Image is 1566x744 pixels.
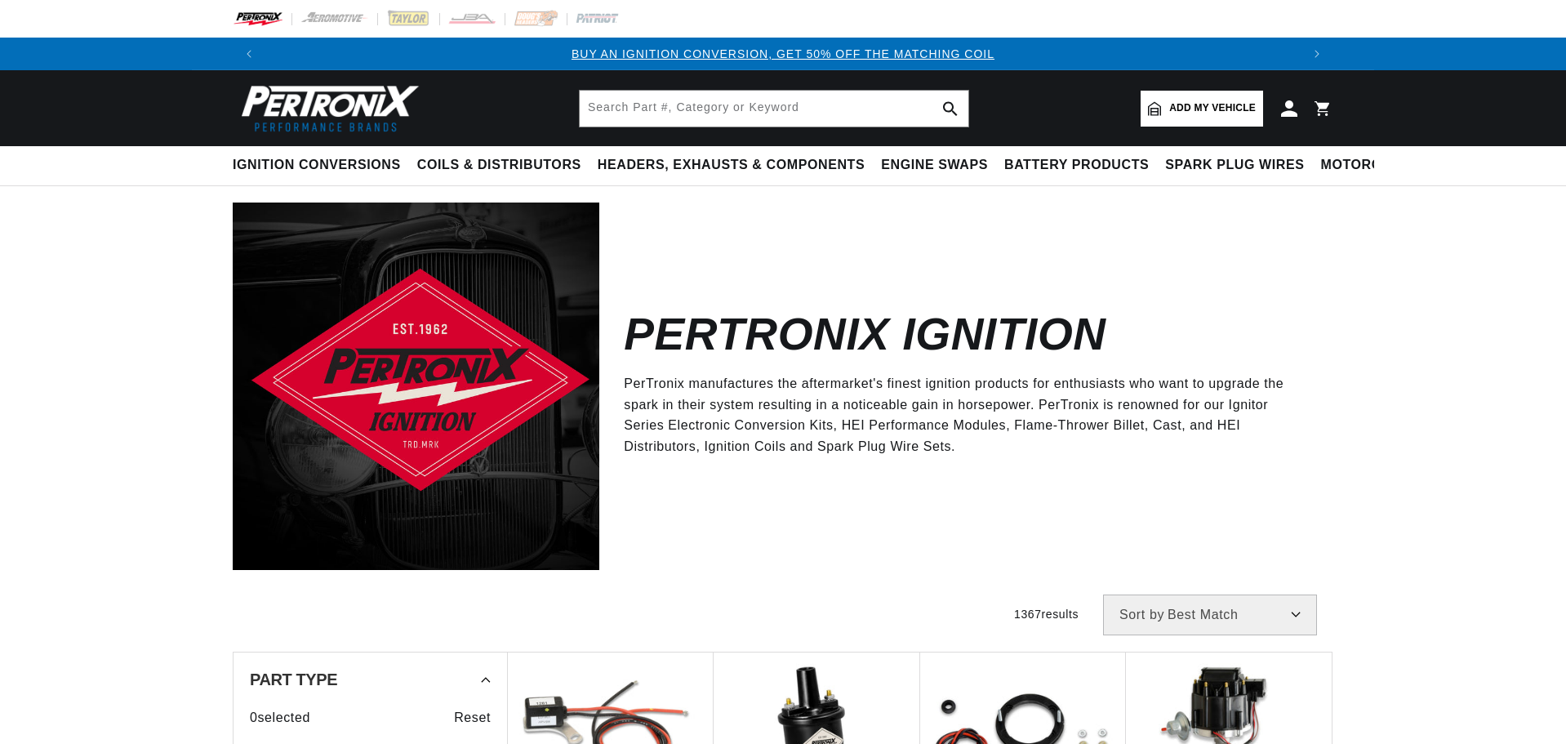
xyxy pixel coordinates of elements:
span: 0 selected [250,707,310,728]
button: search button [932,91,968,127]
slideshow-component: Translation missing: en.sections.announcements.announcement_bar [192,38,1374,70]
select: Sort by [1103,595,1317,635]
span: Headers, Exhausts & Components [598,157,865,174]
span: Spark Plug Wires [1165,157,1304,174]
span: Engine Swaps [881,157,988,174]
img: Pertronix Ignition [233,203,599,569]
summary: Battery Products [996,146,1157,185]
p: PerTronix manufactures the aftermarket's finest ignition products for enthusiasts who want to upg... [624,373,1309,457]
span: Ignition Conversions [233,157,401,174]
h2: Pertronix Ignition [624,315,1106,354]
summary: Spark Plug Wires [1157,146,1312,185]
summary: Engine Swaps [873,146,996,185]
span: Sort by [1119,608,1164,621]
button: Translation missing: en.sections.announcements.previous_announcement [233,38,265,70]
button: Translation missing: en.sections.announcements.next_announcement [1301,38,1333,70]
span: 1367 results [1014,608,1079,621]
summary: Motorcycle [1313,146,1426,185]
input: Search Part #, Category or Keyword [580,91,968,127]
summary: Ignition Conversions [233,146,409,185]
span: Part Type [250,671,337,688]
a: BUY AN IGNITION CONVERSION, GET 50% OFF THE MATCHING COIL [572,47,994,60]
span: Battery Products [1004,157,1149,174]
summary: Headers, Exhausts & Components [589,146,873,185]
img: Pertronix [233,80,420,136]
span: Coils & Distributors [417,157,581,174]
div: Announcement [265,45,1301,63]
span: Reset [454,707,491,728]
summary: Coils & Distributors [409,146,589,185]
span: Add my vehicle [1169,100,1256,116]
span: Motorcycle [1321,157,1418,174]
div: 1 of 3 [265,45,1301,63]
a: Add my vehicle [1141,91,1263,127]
